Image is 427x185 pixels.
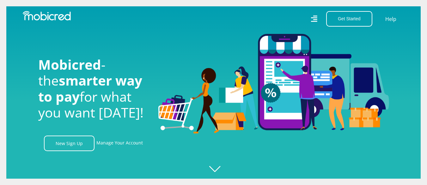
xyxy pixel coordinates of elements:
[326,11,372,27] button: Get Started
[38,71,142,105] span: smarter way to pay
[38,55,101,73] span: Mobicred
[385,15,397,23] a: Help
[44,136,95,151] a: New Sign Up
[38,57,149,121] h1: - the for what you want [DATE]!
[96,136,143,151] a: Manage Your Account
[23,11,71,21] img: Mobicred
[158,34,389,134] img: Welcome to Mobicred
